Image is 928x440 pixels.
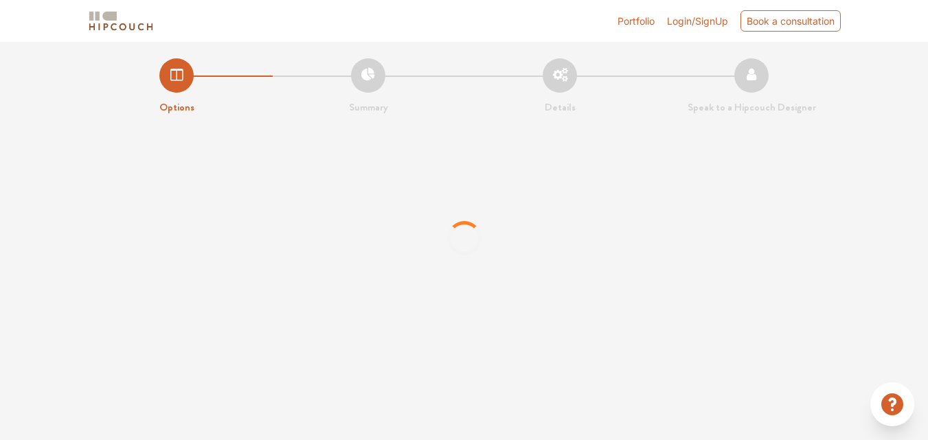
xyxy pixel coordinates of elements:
[740,10,841,32] div: Book a consultation
[667,15,728,27] span: Login/SignUp
[349,100,388,115] strong: Summary
[87,5,155,36] span: logo-horizontal.svg
[688,100,816,115] strong: Speak to a Hipcouch Designer
[159,100,194,115] strong: Options
[545,100,576,115] strong: Details
[618,14,655,28] a: Portfolio
[87,9,155,33] img: logo-horizontal.svg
